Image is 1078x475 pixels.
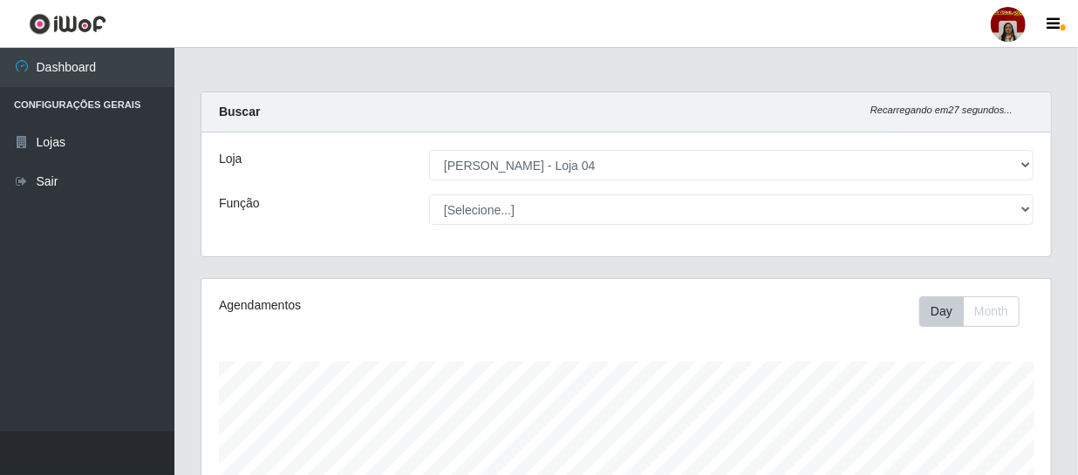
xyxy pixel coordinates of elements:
div: First group [919,296,1020,327]
img: CoreUI Logo [29,13,106,35]
i: Recarregando em 27 segundos... [870,105,1013,115]
label: Função [219,194,260,213]
div: Agendamentos [219,296,543,315]
div: Toolbar with button groups [919,296,1034,327]
button: Day [919,296,964,327]
strong: Buscar [219,105,260,119]
label: Loja [219,150,242,168]
button: Month [963,296,1020,327]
